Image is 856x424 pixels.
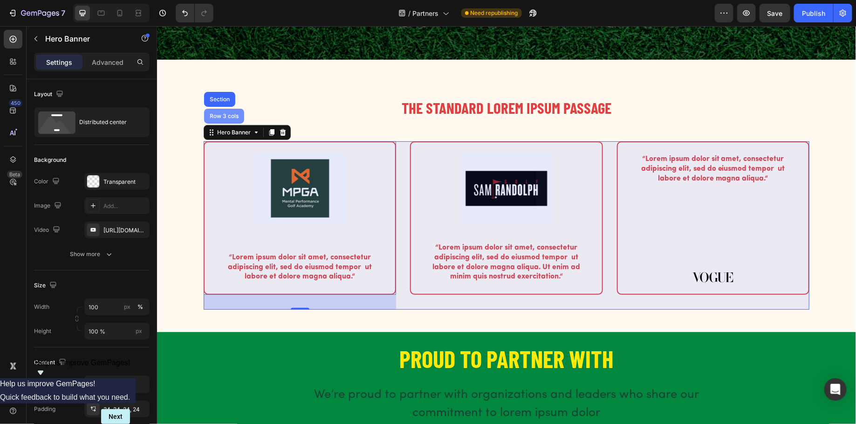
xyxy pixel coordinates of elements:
[9,99,22,107] div: 450
[266,217,432,256] p: “Lorem ipsum dolor sit amet, consectetur adipiscing elit, sed do eiusmod tempor ut labore et dolo...
[103,202,147,210] div: Add...
[824,378,847,401] div: Open Intercom Messenger
[34,175,62,188] div: Color
[136,327,142,334] span: px
[535,246,577,257] img: gempages_432750572815254551-da07a64f-7609-43ae-825b-077a0f431ef9.svg
[124,303,130,311] div: px
[61,7,65,19] p: 7
[473,128,639,157] p: “Lorem ipsum dolor sit amet, consectetur adipiscing elit, sed do eiusmod tempor ut labore et dolo...
[137,303,143,311] div: %
[34,327,51,335] label: Height
[767,9,783,17] span: Save
[34,279,59,292] div: Size
[176,4,213,22] div: Undo/Redo
[70,250,114,259] div: Show more
[409,8,411,18] span: /
[4,4,69,22] button: 7
[34,246,150,263] button: Show more
[79,111,136,133] div: Distributed center
[45,33,124,44] p: Hero Banner
[34,303,49,311] label: Width
[413,8,439,18] span: Partners
[802,8,825,18] div: Publish
[34,356,68,369] div: Content
[34,224,62,236] div: Video
[46,57,72,67] p: Settings
[35,359,130,367] span: Help us improve GemPages!
[157,26,856,424] iframe: Design area
[35,359,130,378] button: Show survey - Help us improve GemPages!
[303,127,396,197] img: gempages_572788232438154112-418b695c-fbc5-415a-a9b6-bd01b0d2365f.png
[135,301,146,313] button: px
[103,178,147,186] div: Transparent
[103,226,147,235] div: [URL][DOMAIN_NAME]
[471,9,518,17] span: Need republishing
[34,156,66,164] div: Background
[760,4,790,22] button: Save
[7,171,22,178] div: Beta
[122,360,577,396] p: We’re proud to partner with organizations and leaders who share our commitment to lorem ipsum dolor
[84,323,150,340] input: px
[122,301,133,313] button: %
[34,200,63,212] div: Image
[794,4,833,22] button: Publish
[92,57,123,67] p: Advanced
[84,299,150,315] input: px%
[34,88,65,101] div: Layout
[47,317,652,348] h2: PROUD TO PARTNER WITH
